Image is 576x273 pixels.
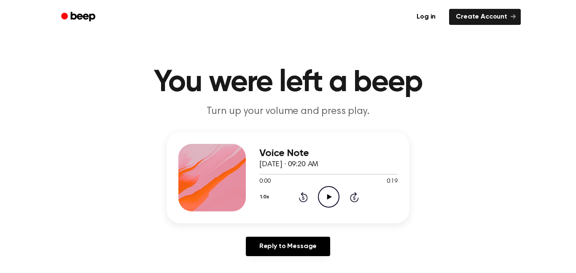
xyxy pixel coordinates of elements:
[259,161,318,168] span: [DATE] · 09:20 AM
[259,190,272,204] button: 1.0x
[408,7,444,27] a: Log in
[387,177,398,186] span: 0:19
[55,9,103,25] a: Beep
[72,68,504,98] h1: You were left a beep
[259,148,398,159] h3: Voice Note
[259,177,270,186] span: 0:00
[246,237,330,256] a: Reply to Message
[126,105,450,119] p: Turn up your volume and press play.
[449,9,521,25] a: Create Account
